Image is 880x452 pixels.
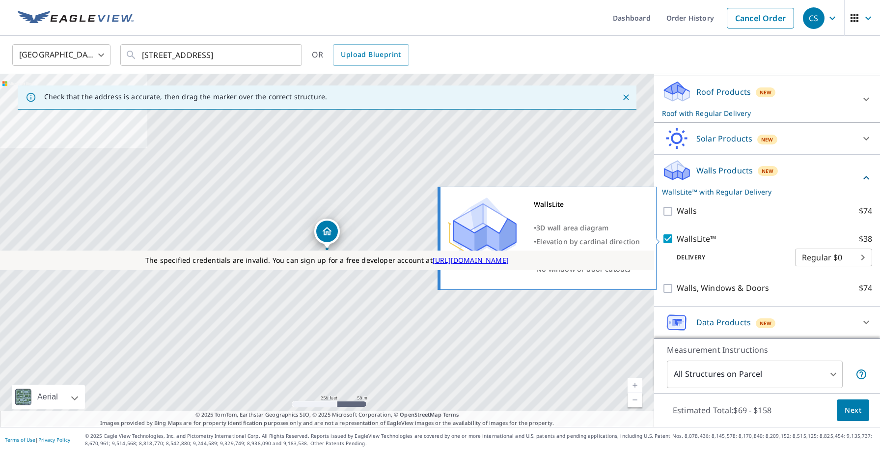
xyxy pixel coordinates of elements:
[859,205,872,217] p: $74
[536,223,608,232] span: 3D wall area diagram
[341,49,401,61] span: Upload Blueprint
[662,127,872,150] div: Solar ProductsNew
[34,385,61,409] div: Aerial
[667,344,867,356] p: Measurement Instructions
[18,11,134,26] img: EV Logo
[195,411,459,419] span: © 2025 TomTom, Earthstar Geographics SIO, © 2025 Microsoft Corporation, ©
[662,311,872,334] div: Data ProductsNew
[859,233,872,245] p: $38
[534,235,644,249] div: •
[433,255,509,265] a: [URL][DOMAIN_NAME]
[12,385,85,409] div: Aerial
[677,233,716,245] p: WallsLite™
[761,136,773,143] span: New
[677,282,769,294] p: Walls, Windows & Doors
[38,436,70,443] a: Privacy Policy
[628,393,642,407] a: Current Level 17, Zoom Out
[312,44,409,66] div: OR
[628,378,642,393] a: Current Level 17, Zoom In
[696,316,751,328] p: Data Products
[696,165,753,176] p: Walls Products
[620,91,632,104] button: Close
[44,92,327,101] p: Check that the address is accurate, then drag the marker over the correct structure.
[859,282,872,294] p: $74
[662,159,872,197] div: Walls ProductsNewWallsLite™ with Regular Delivery
[837,399,869,422] button: Next
[536,237,640,246] span: Elevation by cardinal direction
[333,44,409,66] a: Upload Blueprint
[534,221,644,235] div: •
[5,437,70,443] p: |
[443,411,459,418] a: Terms
[760,88,772,96] span: New
[696,133,752,144] p: Solar Products
[662,80,872,118] div: Roof ProductsNewRoof with Regular Delivery
[696,86,751,98] p: Roof Products
[855,368,867,380] span: Your report will include each building or structure inside the parcel boundary. In some cases, du...
[314,219,340,249] div: Dropped pin, building 1, Residential property, 1770 Marylhurst Dr West Linn, OR 97068
[534,249,644,262] div: •
[662,187,860,197] p: WallsLite™ with Regular Delivery
[534,198,644,211] div: WallsLite
[795,244,872,271] div: Regular $0
[677,205,697,217] p: Walls
[727,8,794,28] a: Cancel Order
[400,411,441,418] a: OpenStreetMap
[12,41,110,69] div: [GEOGRAPHIC_DATA]
[85,432,875,447] p: © 2025 Eagle View Technologies, Inc. and Pictometry International Corp. All Rights Reserved. Repo...
[448,198,517,256] img: Premium
[845,404,861,417] span: Next
[662,108,854,118] p: Roof with Regular Delivery
[665,399,779,421] p: Estimated Total: $69 - $158
[662,253,795,262] p: Delivery
[803,7,825,29] div: CS
[5,436,35,443] a: Terms of Use
[142,41,282,69] input: Search by address or latitude-longitude
[760,319,772,327] span: New
[762,167,774,175] span: New
[667,361,843,388] div: All Structures on Parcel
